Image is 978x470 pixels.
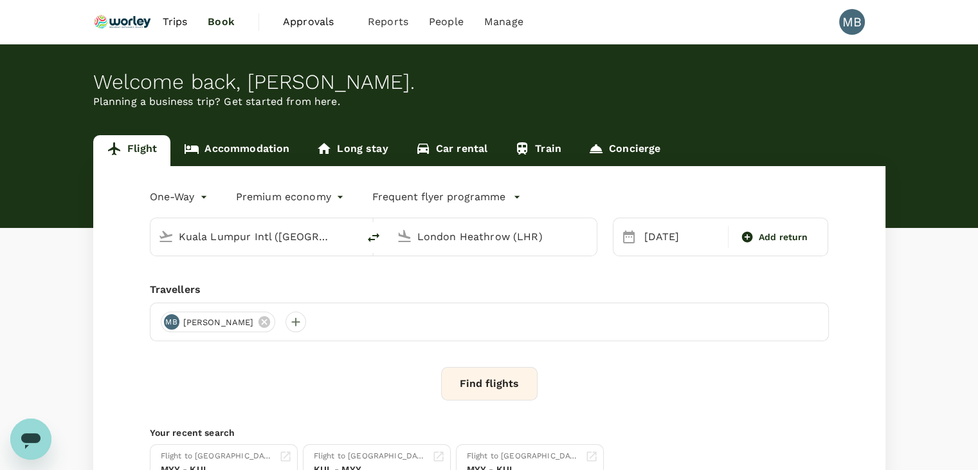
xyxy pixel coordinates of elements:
p: Your recent search [150,426,829,439]
div: [DATE] [639,224,725,250]
div: Flight to [GEOGRAPHIC_DATA] [314,450,427,463]
a: Concierge [575,135,674,166]
div: MB [164,314,179,330]
a: Flight [93,135,171,166]
button: Open [349,235,352,238]
input: Going to [417,227,570,247]
span: Reports [368,14,408,30]
a: Car rental [402,135,502,166]
div: Flight to [GEOGRAPHIC_DATA] [161,450,274,463]
a: Accommodation [170,135,303,166]
span: People [429,14,464,30]
p: Planning a business trip? Get started from here. [93,94,885,109]
input: Depart from [179,227,331,247]
span: [PERSON_NAME] [176,316,262,329]
button: Open [588,235,590,238]
p: Frequent flyer programme [372,189,505,205]
div: MB [839,9,865,35]
img: Ranhill Worley Sdn Bhd [93,8,152,36]
div: Welcome back , [PERSON_NAME] . [93,70,885,94]
a: Train [501,135,575,166]
iframe: Button to launch messaging window [10,418,51,460]
div: Travellers [150,282,829,297]
button: Frequent flyer programme [372,189,521,205]
div: One-Way [150,187,210,207]
a: Long stay [303,135,401,166]
span: Approvals [283,14,347,30]
span: Add return [759,230,808,244]
div: MB[PERSON_NAME] [161,312,276,332]
span: Book [208,14,235,30]
div: Flight to [GEOGRAPHIC_DATA] [467,450,580,463]
div: Premium economy [236,187,347,207]
button: Find flights [441,367,538,400]
span: Trips [162,14,187,30]
span: Manage [484,14,523,30]
button: delete [358,222,389,253]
